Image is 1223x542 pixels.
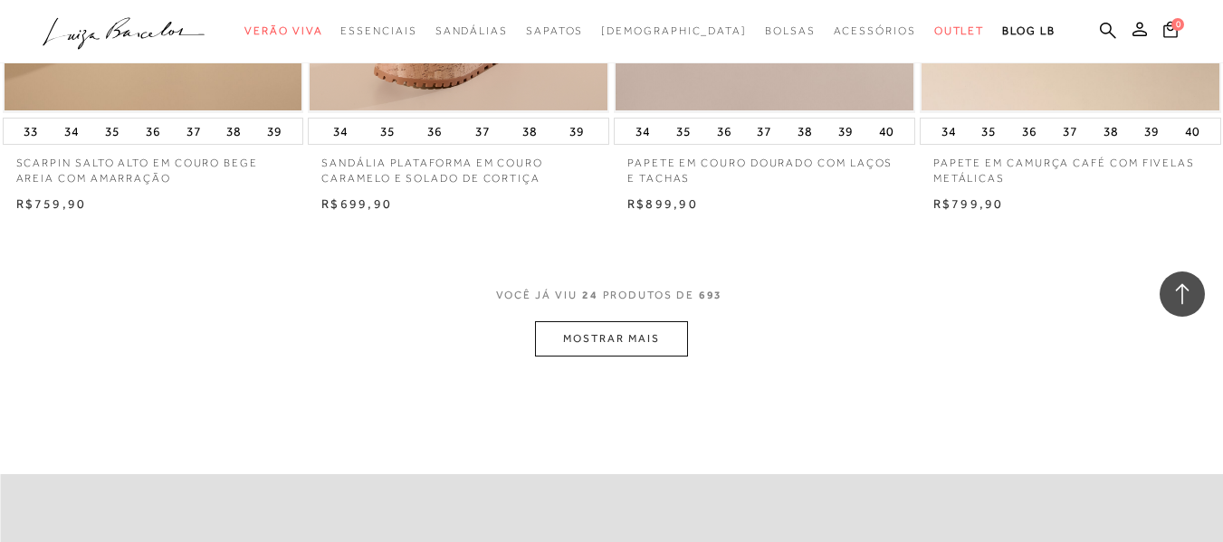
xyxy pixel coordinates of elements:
span: [DEMOGRAPHIC_DATA] [601,24,747,37]
button: 0 [1158,20,1183,44]
span: BLOG LB [1002,24,1055,37]
a: SANDÁLIA PLATAFORMA EM COURO CARAMELO E SOLADO DE CORTIÇA [308,145,609,186]
button: MOSTRAR MAIS [535,321,687,357]
a: BLOG LB [1002,14,1055,48]
span: R$899,90 [627,196,698,211]
span: VOCê JÁ VIU [496,288,578,303]
button: 38 [517,119,542,144]
button: 40 [1180,119,1205,144]
button: 37 [181,119,206,144]
span: 24 [582,288,598,321]
a: noSubCategoriesText [834,14,916,48]
a: noSubCategoriesText [244,14,322,48]
button: 39 [262,119,287,144]
button: 37 [1057,119,1083,144]
button: 38 [792,119,817,144]
span: 0 [1171,18,1184,31]
button: 36 [712,119,737,144]
span: Verão Viva [244,24,322,37]
a: noSubCategoriesText [934,14,985,48]
button: 38 [221,119,246,144]
button: 36 [1017,119,1042,144]
span: PRODUTOS DE [603,288,694,303]
button: 34 [328,119,353,144]
button: 35 [100,119,125,144]
span: Bolsas [765,24,816,37]
a: noSubCategoriesText [340,14,416,48]
button: 34 [936,119,961,144]
button: 34 [59,119,84,144]
button: 39 [833,119,858,144]
a: SCARPIN SALTO ALTO EM COURO BEGE AREIA COM AMARRAÇÃO [3,145,304,186]
button: 40 [874,119,899,144]
span: Sandálias [435,24,508,37]
button: 35 [375,119,400,144]
a: noSubCategoriesText [526,14,583,48]
button: 37 [470,119,495,144]
a: noSubCategoriesText [601,14,747,48]
span: R$699,90 [321,196,392,211]
button: 36 [140,119,166,144]
button: 39 [1139,119,1164,144]
span: Outlet [934,24,985,37]
span: 693 [699,288,723,321]
button: 33 [18,119,43,144]
span: Essenciais [340,24,416,37]
a: noSubCategoriesText [435,14,508,48]
button: 39 [564,119,589,144]
button: 35 [976,119,1001,144]
button: 36 [422,119,447,144]
a: noSubCategoriesText [765,14,816,48]
span: Sapatos [526,24,583,37]
a: PAPETE EM COURO DOURADO COM LAÇOS E TACHAS [614,145,915,186]
button: 34 [630,119,655,144]
button: 37 [751,119,777,144]
button: 35 [671,119,696,144]
span: R$799,90 [933,196,1004,211]
button: 38 [1098,119,1123,144]
a: PAPETE EM CAMURÇA CAFÉ COM FIVELAS METÁLICAS [920,145,1221,186]
span: Acessórios [834,24,916,37]
span: R$759,90 [16,196,87,211]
